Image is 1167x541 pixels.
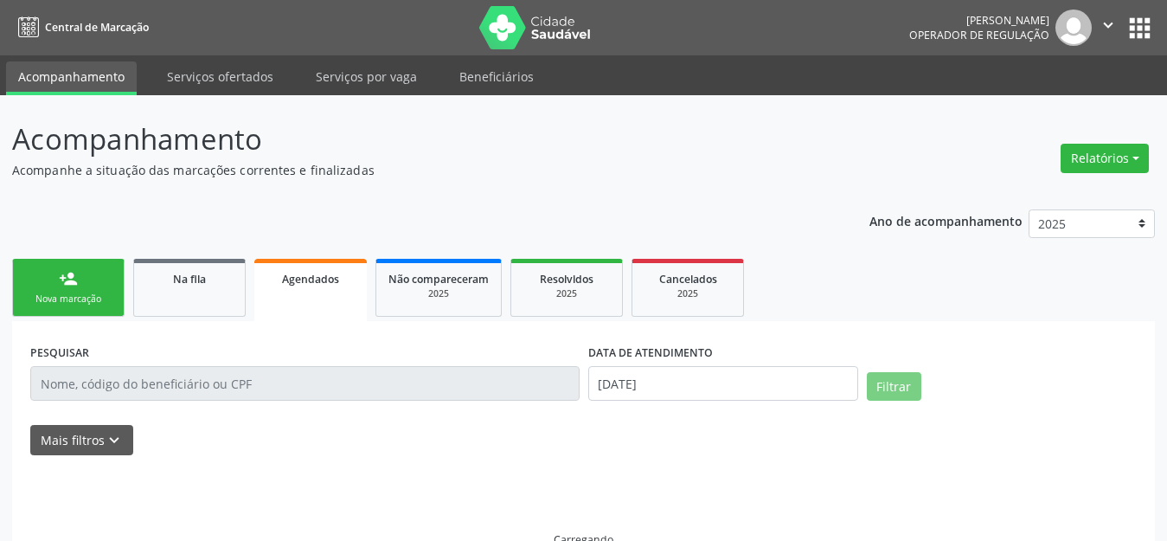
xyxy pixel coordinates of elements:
[447,61,546,92] a: Beneficiários
[909,28,1049,42] span: Operador de regulação
[588,339,713,366] label: DATA DE ATENDIMENTO
[30,366,580,401] input: Nome, código do beneficiário ou CPF
[869,209,1023,231] p: Ano de acompanhamento
[45,20,149,35] span: Central de Marcação
[1099,16,1118,35] i: 
[1125,13,1155,43] button: apps
[25,293,112,306] div: Nova marcação
[12,13,149,42] a: Central de Marcação
[30,339,89,366] label: PESQUISAR
[105,431,124,450] i: keyboard_arrow_down
[155,61,285,92] a: Serviços ofertados
[540,272,593,287] span: Resolvidos
[6,61,137,95] a: Acompanhamento
[588,366,858,401] input: Selecione um intervalo
[12,161,812,179] p: Acompanhe a situação das marcações correntes e finalizadas
[644,287,731,300] div: 2025
[1055,10,1092,46] img: img
[659,272,717,287] span: Cancelados
[867,372,921,402] button: Filtrar
[523,287,610,300] div: 2025
[388,272,489,287] span: Não compareceram
[12,118,812,161] p: Acompanhamento
[1061,144,1149,173] button: Relatórios
[909,13,1049,28] div: [PERSON_NAME]
[304,61,429,92] a: Serviços por vaga
[173,272,206,287] span: Na fila
[1092,10,1125,46] button: 
[388,287,489,300] div: 2025
[282,272,339,287] span: Agendados
[30,425,133,455] button: Mais filtroskeyboard_arrow_down
[59,269,78,288] div: person_add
